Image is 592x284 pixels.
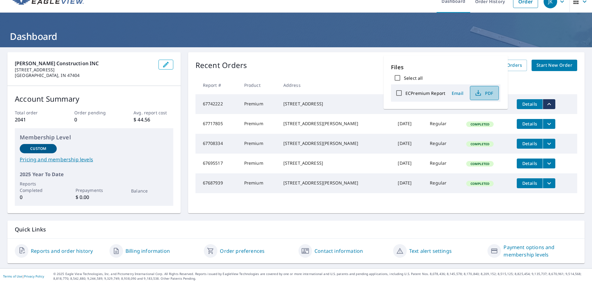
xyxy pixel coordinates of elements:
td: [DATE] [393,173,425,193]
p: Reports Completed [20,180,57,193]
span: PDF [474,89,494,97]
div: [STREET_ADDRESS][PERSON_NAME] [283,140,388,146]
p: Avg. report cost [134,109,173,116]
th: Report # [195,76,239,94]
p: $ 0.00 [76,193,113,201]
p: Order pending [74,109,114,116]
p: Recent Orders [195,60,247,71]
td: Premium [239,173,278,193]
th: Address [278,76,393,94]
p: © 2025 Eagle View Technologies, Inc. and Pictometry International Corp. All Rights Reserved. Repo... [53,272,589,281]
td: [DATE] [393,134,425,154]
p: Quick Links [15,226,577,233]
td: 67708334 [195,134,239,154]
span: Completed [467,142,493,146]
span: Completed [467,162,493,166]
a: Text alert settings [409,247,452,255]
p: Custom [30,146,46,151]
span: Details [520,180,539,186]
span: Completed [467,122,493,126]
h1: Dashboard [7,30,585,43]
div: [STREET_ADDRESS] [283,101,388,107]
a: Reports and order history [31,247,93,255]
button: detailsBtn-67742222 [517,99,543,109]
div: [STREET_ADDRESS] [283,160,388,166]
td: 67742222 [195,94,239,114]
p: Membership Level [20,133,168,142]
span: Start New Order [536,61,572,69]
button: filesDropdownBtn-67742222 [543,99,555,109]
td: Premium [239,114,278,134]
p: Balance [131,188,168,194]
label: Select all [404,75,423,81]
button: filesDropdownBtn-67717805 [543,119,555,129]
p: 2025 Year To Date [20,171,168,178]
button: filesDropdownBtn-67687939 [543,178,555,188]
td: 67695517 [195,154,239,173]
div: [STREET_ADDRESS][PERSON_NAME] [283,121,388,127]
td: [DATE] [393,154,425,173]
span: Details [520,101,539,107]
p: 0 [74,116,114,123]
p: Files [391,63,500,71]
a: Contact information [314,247,363,255]
button: detailsBtn-67687939 [517,178,543,188]
p: | [3,274,44,278]
p: [STREET_ADDRESS] [15,67,154,73]
span: Details [520,121,539,127]
span: Completed [467,181,493,186]
td: Regular [425,173,461,193]
p: $ 44.56 [134,116,173,123]
td: Regular [425,134,461,154]
button: PDF [470,86,499,100]
button: detailsBtn-67695517 [517,159,543,168]
p: 0 [20,193,57,201]
td: Premium [239,154,278,173]
th: Product [239,76,278,94]
a: Privacy Policy [24,274,44,278]
p: Account Summary [15,93,173,104]
a: Pricing and membership levels [20,156,168,163]
td: 67717805 [195,114,239,134]
button: detailsBtn-67708334 [517,139,543,149]
button: detailsBtn-67717805 [517,119,543,129]
a: Billing information [125,247,170,255]
a: Start New Order [532,60,577,71]
p: 2041 [15,116,54,123]
button: Email [448,88,467,98]
button: filesDropdownBtn-67695517 [543,159,555,168]
p: [PERSON_NAME] Construction INC [15,60,154,67]
p: [GEOGRAPHIC_DATA], IN 47404 [15,73,154,78]
label: ECPremium Report [405,90,445,96]
span: Details [520,141,539,146]
a: Payment options and membership levels [504,244,577,258]
td: Regular [425,114,461,134]
span: Details [520,160,539,166]
span: Email [450,90,465,96]
a: Terms of Use [3,274,22,278]
td: [DATE] [393,114,425,134]
td: Premium [239,94,278,114]
p: Prepayments [76,187,113,193]
td: Premium [239,134,278,154]
td: 67687939 [195,173,239,193]
button: filesDropdownBtn-67708334 [543,139,555,149]
td: Regular [425,154,461,173]
div: [STREET_ADDRESS][PERSON_NAME] [283,180,388,186]
p: Total order [15,109,54,116]
a: Order preferences [220,247,265,255]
